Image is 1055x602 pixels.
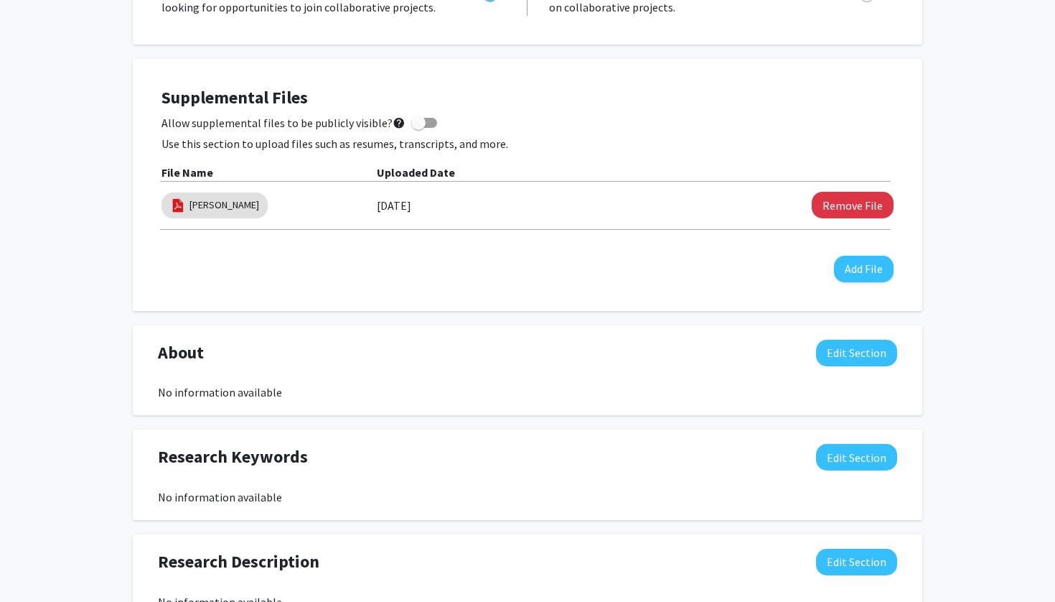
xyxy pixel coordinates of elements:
span: Allow supplemental files to be publicly visible? [161,114,405,131]
div: No information available [158,384,897,401]
button: Remove Yuliana Lopez_Resume File [812,192,894,218]
b: Uploaded Date [377,165,455,180]
p: Use this section to upload files such as resumes, transcripts, and more. [161,135,894,152]
button: Edit Research Keywords [816,444,897,471]
iframe: Chat [11,537,61,591]
img: pdf_icon.png [170,198,186,213]
button: Edit Research Description [816,549,897,575]
span: Research Description [158,549,319,575]
button: Add File [834,256,894,282]
div: No information available [158,488,897,506]
button: Edit About [816,340,897,366]
a: [PERSON_NAME] [189,198,259,213]
label: [DATE] [377,193,411,218]
mat-icon: help [393,114,405,131]
span: Research Keywords [158,444,308,470]
h4: Supplemental Files [161,88,894,108]
b: File Name [161,165,213,180]
span: About [158,340,204,366]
